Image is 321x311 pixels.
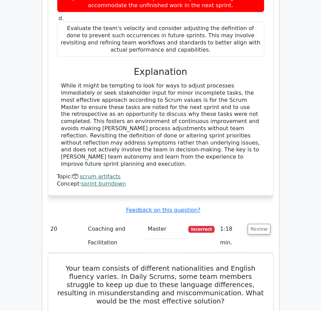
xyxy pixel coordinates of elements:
span: d. [59,15,64,22]
h3: Explanation [61,66,260,77]
a: sprint burndown [81,180,126,187]
span: Incorrect [188,226,215,233]
td: Coaching and Facilitation [85,219,145,253]
td: 20 [48,219,85,253]
td: Master [145,219,186,239]
div: Topic: [57,173,264,180]
div: Concept: [57,180,264,188]
button: Review [248,224,271,234]
a: Feedback on this question? [126,207,200,213]
td: 1:18 min. [217,219,245,253]
div: Evaluate the team's velocity and consider adjusting the definition of done to prevent such occurr... [57,22,264,56]
a: scrum artifacts [79,173,120,180]
h5: Your team consists of different nationalities and English fluency varies. In Daily Scrums, some t... [56,264,265,305]
div: While it might be tempting to look for ways to adjust processes immediately or seek stakeholder i... [61,82,260,168]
